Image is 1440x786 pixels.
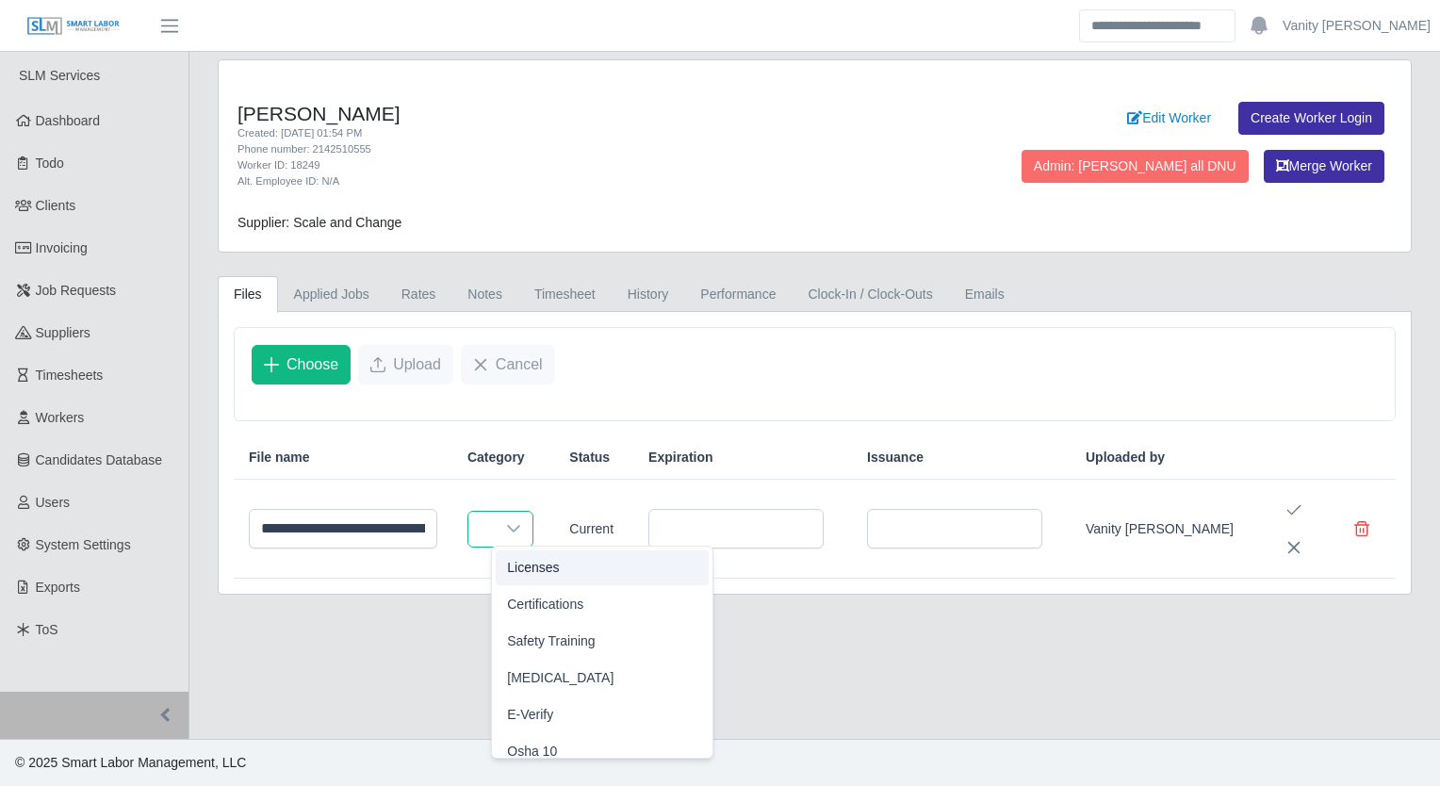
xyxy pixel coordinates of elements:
a: Create Worker Login [1238,102,1384,135]
span: Supplier: Scale and Change [237,215,401,230]
li: Safety Training [496,624,709,659]
a: Edit Worker [1115,102,1223,135]
span: Status [569,448,610,467]
button: Cancel [461,345,555,385]
a: Emails [949,276,1021,313]
span: E-Verify [507,705,553,725]
div: Worker ID: 18249 [237,157,899,173]
a: Performance [684,276,792,313]
button: Merge Worker [1264,150,1384,183]
span: Suppliers [36,325,90,340]
div: Phone number: 2142510555 [237,141,899,157]
span: Candidates Database [36,452,163,467]
a: Timesheet [518,276,612,313]
div: Alt. Employee ID: N/A [237,173,899,189]
span: [MEDICAL_DATA] [507,668,614,688]
button: Delete file [1343,510,1381,548]
span: Issuance [867,448,924,467]
td: Vanity [PERSON_NAME] [1071,480,1260,579]
td: Current [554,480,633,579]
span: Users [36,495,71,510]
button: Admin: [PERSON_NAME] all DNU [1022,150,1249,183]
span: Dashboard [36,113,101,128]
span: Clients [36,198,76,213]
a: Rates [385,276,452,313]
span: Todo [36,156,64,171]
span: Timesheets [36,368,104,383]
li: Osha 10 [496,734,709,769]
span: Uploaded by [1086,448,1165,467]
span: Upload [393,353,441,376]
h4: [PERSON_NAME] [237,102,899,125]
a: Notes [451,276,518,313]
span: Job Requests [36,283,117,298]
button: Choose [252,345,351,385]
li: Licenses [496,550,709,585]
span: System Settings [36,537,131,552]
span: Licenses [507,558,559,578]
span: Exports [36,580,80,595]
a: Clock-In / Clock-Outs [792,276,948,313]
span: Category [467,448,525,467]
li: Drug Test [496,661,709,696]
span: ToS [36,622,58,637]
span: Workers [36,410,85,425]
span: Safety Training [507,631,595,651]
span: Invoicing [36,240,88,255]
li: E-Verify [496,697,709,732]
a: Files [218,276,278,313]
div: Created: [DATE] 01:54 PM [237,125,899,141]
a: History [612,276,685,313]
span: File name [249,448,310,467]
span: Choose [286,353,338,376]
a: Vanity [PERSON_NAME] [1283,16,1431,36]
button: Save Edit [1275,491,1313,529]
input: Search [1079,9,1235,42]
span: Expiration [648,448,712,467]
span: Osha 10 [507,742,557,761]
span: Certifications [507,595,583,614]
button: Upload [358,345,453,385]
button: Cancel Edit [1275,529,1313,566]
span: © 2025 Smart Labor Management, LLC [15,755,246,770]
span: Cancel [496,353,543,376]
img: SLM Logo [26,16,121,37]
li: Certifications [496,587,709,622]
span: SLM Services [19,68,100,83]
a: Applied Jobs [278,276,385,313]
